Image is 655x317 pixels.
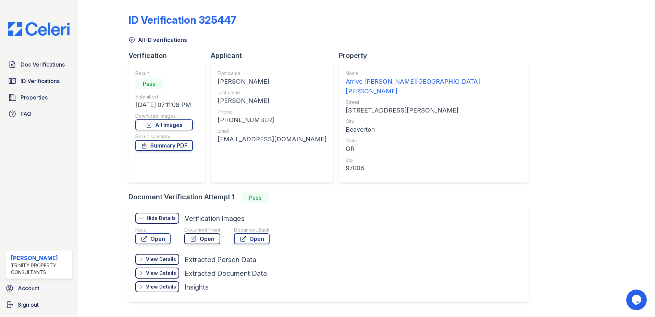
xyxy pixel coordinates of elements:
[626,290,648,310] iframe: chat widget
[5,58,72,71] a: Doc Verifications
[147,215,176,222] div: Hide Details
[11,254,70,262] div: [PERSON_NAME]
[128,14,236,26] div: ID Verification 325447
[184,233,220,244] a: Open
[218,89,326,96] div: Last name
[128,36,187,44] a: All ID verifications
[128,51,211,60] div: Verification
[5,91,72,104] a: Properties
[346,163,521,173] div: 97008
[346,106,521,115] div: [STREET_ADDRESS][PERSON_NAME]
[346,156,521,163] div: Zip
[339,51,533,60] div: Property
[185,269,267,278] div: Extracted Document Data
[135,233,171,244] a: Open
[5,107,72,121] a: FAQ
[135,93,193,100] div: Submitted
[3,298,75,312] a: Sign out
[18,284,39,292] span: Account
[146,283,176,290] div: View Details
[135,70,193,77] div: Result
[218,108,326,115] div: Phone
[135,133,193,140] div: Result summary
[185,214,245,223] div: Verification Images
[135,140,193,151] a: Summary PDF
[218,70,326,77] div: First name
[346,118,521,125] div: City
[21,77,60,85] span: ID Verifications
[21,60,65,69] span: Doc Verifications
[346,70,521,96] a: Name Arrive [PERSON_NAME][GEOGRAPHIC_DATA][PERSON_NAME]
[242,192,269,203] div: Pass
[234,226,270,233] div: Document Back
[346,125,521,134] div: Beaverton
[346,137,521,144] div: State
[135,113,193,119] div: Download Images
[146,270,176,277] div: View Details
[146,256,176,263] div: View Details
[346,77,521,96] div: Arrive [PERSON_NAME][GEOGRAPHIC_DATA][PERSON_NAME]
[346,70,521,77] div: Name
[21,93,48,102] span: Properties
[184,226,220,233] div: Document Front
[18,301,39,309] span: Sign out
[346,99,521,106] div: Street
[135,226,171,233] div: Face
[218,96,326,106] div: [PERSON_NAME]
[135,100,193,110] div: [DATE] 07:11:08 PM
[135,78,163,89] div: Pass
[185,255,256,265] div: Extracted Person Data
[3,22,75,36] img: CE_Logo_Blue-a8612792a0a2168367f1c8372b55b34899dd931a85d93a1a3d3e32e68fde9ad4.png
[211,51,339,60] div: Applicant
[218,115,326,125] div: [PHONE_NUMBER]
[128,192,533,203] div: Document Verification Attempt 1
[218,128,326,134] div: Email
[3,281,75,295] a: Account
[21,110,32,118] span: FAQ
[11,262,70,276] div: Trinity Property Consultants
[218,134,326,144] div: [EMAIL_ADDRESS][DOMAIN_NAME]
[135,119,193,130] a: All Images
[234,233,270,244] a: Open
[185,282,209,292] div: Insights
[218,77,326,86] div: [PERSON_NAME]
[5,74,72,88] a: ID Verifications
[346,144,521,154] div: OR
